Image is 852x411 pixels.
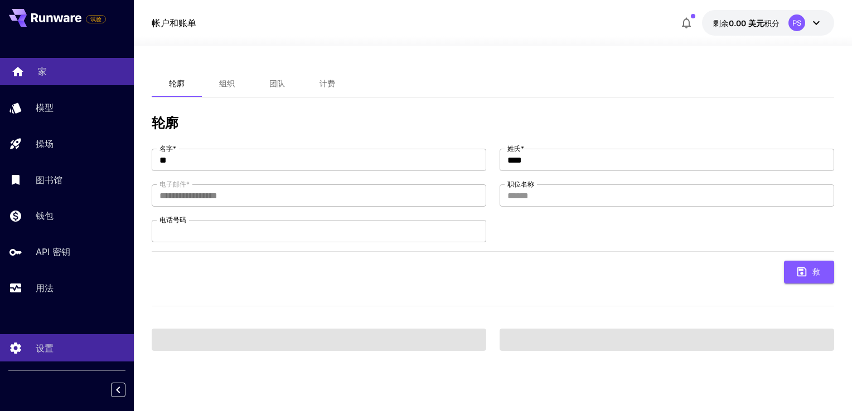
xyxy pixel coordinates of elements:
[269,79,285,89] span: 团队
[36,341,54,355] p: 设置
[36,245,70,258] p: API 密钥
[36,137,54,150] p: 操场
[784,261,834,283] button: 救
[159,179,190,189] label: 电子邮件
[36,173,62,187] p: 图书馆
[119,380,134,400] div: 折叠侧边栏
[764,18,780,28] span: 积分
[152,115,834,131] h3: 轮廓
[713,17,780,29] div: 0.00 美元
[36,209,54,222] p: 钱包
[86,15,105,23] span: 试验
[169,79,185,89] span: 轮廓
[702,10,834,36] button: 0.00 美元PS
[788,14,805,31] div: PS
[86,12,106,26] span: 添加您的支付卡以启用完整的平台功能。
[36,281,54,295] p: 用法
[507,144,524,153] label: 姓氏
[152,16,196,30] a: 帐户和账单
[159,215,186,224] label: 电话号码
[152,16,196,30] nav: breadcrumb
[111,383,125,397] button: 折叠侧边栏
[713,17,780,29] p: 剩余
[319,79,335,89] span: 计费
[38,65,47,78] p: 家
[219,79,235,89] span: 组织
[729,18,764,28] span: 0.00 美元
[159,144,176,153] label: 名字
[36,101,54,114] p: 模型
[812,265,820,279] font: 救
[507,179,534,189] label: 职位名称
